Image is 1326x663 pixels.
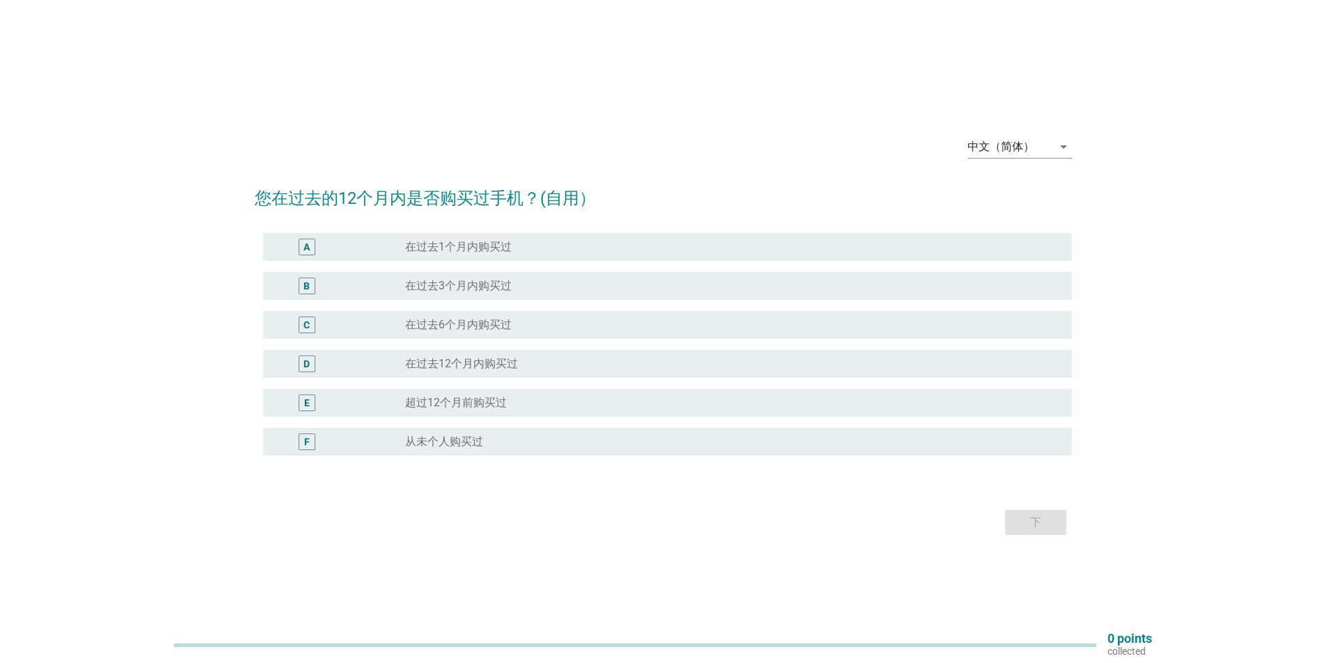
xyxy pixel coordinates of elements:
p: 0 points [1107,632,1152,645]
label: 从未个人购买过 [405,435,483,449]
div: B [303,278,310,293]
label: 在过去12个月内购买过 [405,357,518,371]
label: 在过去1个月内购买过 [405,240,512,254]
div: E [304,395,310,410]
h2: 您在过去的12个月内是否购买过手机？(自用） [255,172,1072,211]
label: 在过去6个月内购买过 [405,318,512,332]
div: A [303,239,310,254]
label: 超过12个月前购买过 [405,396,507,410]
label: 在过去3个月内购买过 [405,279,512,293]
div: D [303,356,310,371]
div: 中文（简体） [968,141,1034,153]
p: collected [1107,645,1152,657]
div: C [303,317,310,332]
div: F [304,434,310,449]
i: arrow_drop_down [1055,138,1072,155]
